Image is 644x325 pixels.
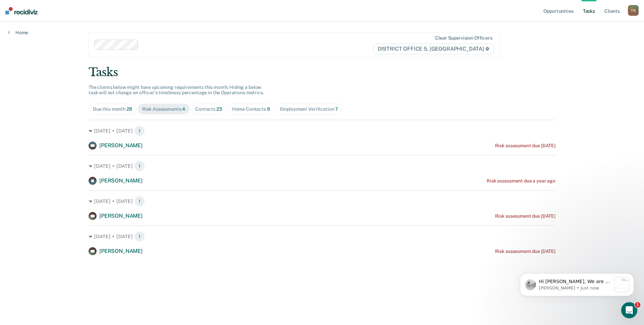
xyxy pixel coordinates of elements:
span: 23 [216,106,222,112]
span: 1 [134,231,145,242]
img: Recidiviz [5,7,38,14]
span: 1 [134,161,145,171]
span: [PERSON_NAME] [99,142,143,149]
div: Risk assessment due [DATE] [495,143,555,149]
div: Risk Assessments [142,106,185,112]
iframe: Intercom notifications message [510,260,644,307]
a: Home [8,30,28,36]
div: Risk assessment due [DATE] [495,213,555,219]
div: Due this month [93,106,132,112]
div: [DATE] • [DATE] 1 [89,125,555,136]
span: 1 [635,302,640,308]
iframe: Intercom live chat [621,302,637,318]
span: 4 [182,106,185,112]
div: Clear supervision officers [435,35,492,41]
div: [DATE] • [DATE] 1 [89,231,555,242]
button: TB [628,5,639,16]
span: DISTRICT OFFICE 5, [GEOGRAPHIC_DATA] [373,44,494,54]
div: Employment Verification [280,106,338,112]
span: 28 [126,106,132,112]
span: 1 [134,125,145,136]
div: [DATE] • [DATE] 1 [89,161,555,171]
div: Tasks [89,65,555,79]
span: [PERSON_NAME] [99,248,143,254]
div: Home Contacts [232,106,270,112]
span: The clients below might have upcoming requirements this month. Hiding a below task will not chang... [89,85,264,96]
div: Contacts [195,106,222,112]
div: T B [628,5,639,16]
span: [PERSON_NAME] [99,213,143,219]
div: [DATE] • [DATE] 1 [89,196,555,207]
div: Risk assessment due a year ago [487,178,555,184]
span: 1 [134,196,145,207]
span: [PERSON_NAME] [99,177,143,184]
div: Risk assessment due [DATE] [495,249,555,254]
span: 7 [335,106,338,112]
span: 9 [267,106,270,112]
